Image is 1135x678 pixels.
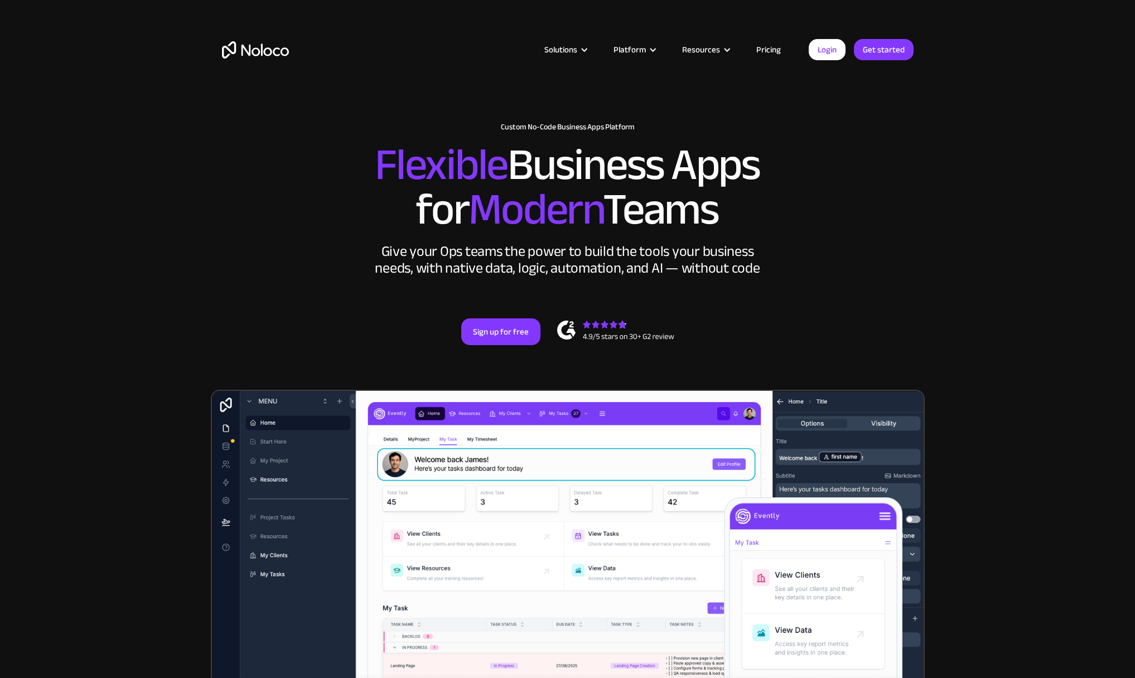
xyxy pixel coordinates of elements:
[222,143,914,232] h2: Business Apps for Teams
[600,42,668,57] div: Platform
[682,42,720,57] div: Resources
[854,39,914,60] a: Get started
[614,42,646,57] div: Platform
[222,123,914,132] h1: Custom No-Code Business Apps Platform
[530,42,600,57] div: Solutions
[222,41,289,59] a: home
[375,123,508,206] span: Flexible
[809,39,846,60] a: Login
[668,42,742,57] div: Resources
[373,243,763,277] div: Give your Ops teams the power to build the tools your business needs, with native data, logic, au...
[461,318,540,345] a: Sign up for free
[742,42,795,57] a: Pricing
[469,168,603,251] span: Modern
[544,42,577,57] div: Solutions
